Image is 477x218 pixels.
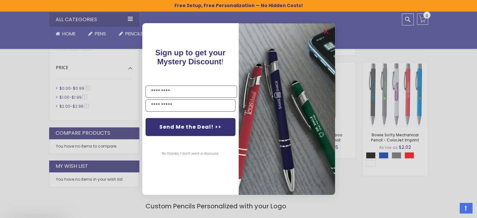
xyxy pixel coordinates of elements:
[155,48,225,66] span: Sign up to get your Mystery Discount
[146,118,235,136] button: Send Me the Deal! >>
[158,146,222,162] button: No thanks, I don't want a discount.
[321,26,331,37] button: Close dialog
[155,48,225,66] span: !
[239,23,335,195] img: pop-up-image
